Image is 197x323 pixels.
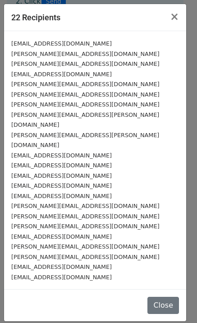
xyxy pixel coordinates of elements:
small: [EMAIL_ADDRESS][DOMAIN_NAME] [11,182,112,189]
small: [EMAIL_ADDRESS][DOMAIN_NAME] [11,71,112,78]
small: [EMAIL_ADDRESS][DOMAIN_NAME] [11,263,112,270]
small: [EMAIL_ADDRESS][DOMAIN_NAME] [11,152,112,159]
small: [PERSON_NAME][EMAIL_ADDRESS][DOMAIN_NAME] [11,213,160,220]
span: × [170,10,179,23]
small: [PERSON_NAME][EMAIL_ADDRESS][DOMAIN_NAME] [11,203,160,209]
small: [EMAIL_ADDRESS][DOMAIN_NAME] [11,172,112,179]
small: [PERSON_NAME][EMAIL_ADDRESS][DOMAIN_NAME] [11,51,160,57]
h5: 22 Recipients [11,11,60,23]
small: [PERSON_NAME][EMAIL_ADDRESS][DOMAIN_NAME] [11,223,160,230]
button: Close [147,297,179,314]
small: [EMAIL_ADDRESS][DOMAIN_NAME] [11,233,112,240]
small: [PERSON_NAME][EMAIL_ADDRESS][DOMAIN_NAME] [11,101,160,108]
small: [EMAIL_ADDRESS][DOMAIN_NAME] [11,193,112,199]
small: [PERSON_NAME][EMAIL_ADDRESS][PERSON_NAME][DOMAIN_NAME] [11,132,159,149]
small: [PERSON_NAME][EMAIL_ADDRESS][DOMAIN_NAME] [11,60,160,67]
small: [EMAIL_ADDRESS][DOMAIN_NAME] [11,162,112,169]
small: [PERSON_NAME][EMAIL_ADDRESS][DOMAIN_NAME] [11,254,160,260]
button: Close [163,4,186,29]
small: [PERSON_NAME][EMAIL_ADDRESS][DOMAIN_NAME] [11,81,160,88]
small: [PERSON_NAME][EMAIL_ADDRESS][PERSON_NAME][DOMAIN_NAME] [11,111,159,129]
small: [PERSON_NAME][EMAIL_ADDRESS][DOMAIN_NAME] [11,243,160,250]
iframe: Chat Widget [152,280,197,323]
small: [EMAIL_ADDRESS][DOMAIN_NAME] [11,40,112,47]
small: [PERSON_NAME][EMAIL_ADDRESS][DOMAIN_NAME] [11,91,160,98]
small: [EMAIL_ADDRESS][DOMAIN_NAME] [11,274,112,281]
